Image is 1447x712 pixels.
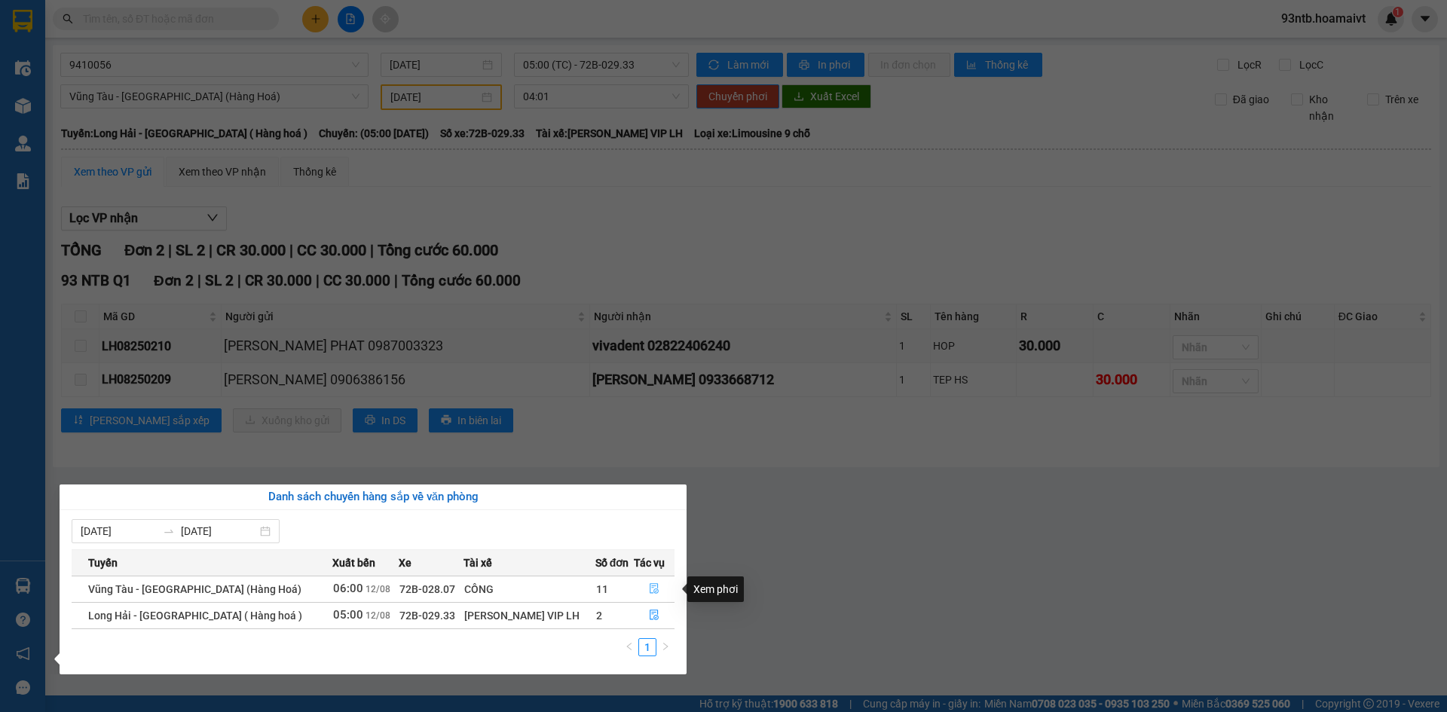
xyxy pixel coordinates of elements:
[333,608,363,622] span: 05:00
[596,610,602,622] span: 2
[163,525,175,537] span: swap-right
[464,607,595,624] div: [PERSON_NAME] VIP LH
[661,642,670,651] span: right
[620,638,638,656] button: left
[639,639,656,655] a: 1
[88,610,302,622] span: Long Hải - [GEOGRAPHIC_DATA] ( Hàng hoá )
[399,583,455,595] span: 72B-028.07
[366,584,390,594] span: 12/08
[81,523,157,539] input: Từ ngày
[625,642,634,651] span: left
[649,583,659,595] span: file-done
[656,638,675,656] button: right
[333,582,363,595] span: 06:00
[620,638,638,656] li: Previous Page
[634,555,665,571] span: Tác vụ
[72,488,675,506] div: Danh sách chuyến hàng sắp về văn phòng
[399,610,455,622] span: 72B-029.33
[464,581,595,597] div: CÔNG
[88,555,118,571] span: Tuyến
[399,555,411,571] span: Xe
[595,555,629,571] span: Số đơn
[649,610,659,622] span: file-done
[638,638,656,656] li: 1
[656,638,675,656] li: Next Page
[366,610,390,621] span: 12/08
[88,583,301,595] span: Vũng Tàu - [GEOGRAPHIC_DATA] (Hàng Hoá)
[635,577,674,601] button: file-done
[635,604,674,628] button: file-done
[687,576,744,602] div: Xem phơi
[181,523,257,539] input: Đến ngày
[163,525,175,537] span: to
[463,555,492,571] span: Tài xế
[596,583,608,595] span: 11
[332,555,375,571] span: Xuất bến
